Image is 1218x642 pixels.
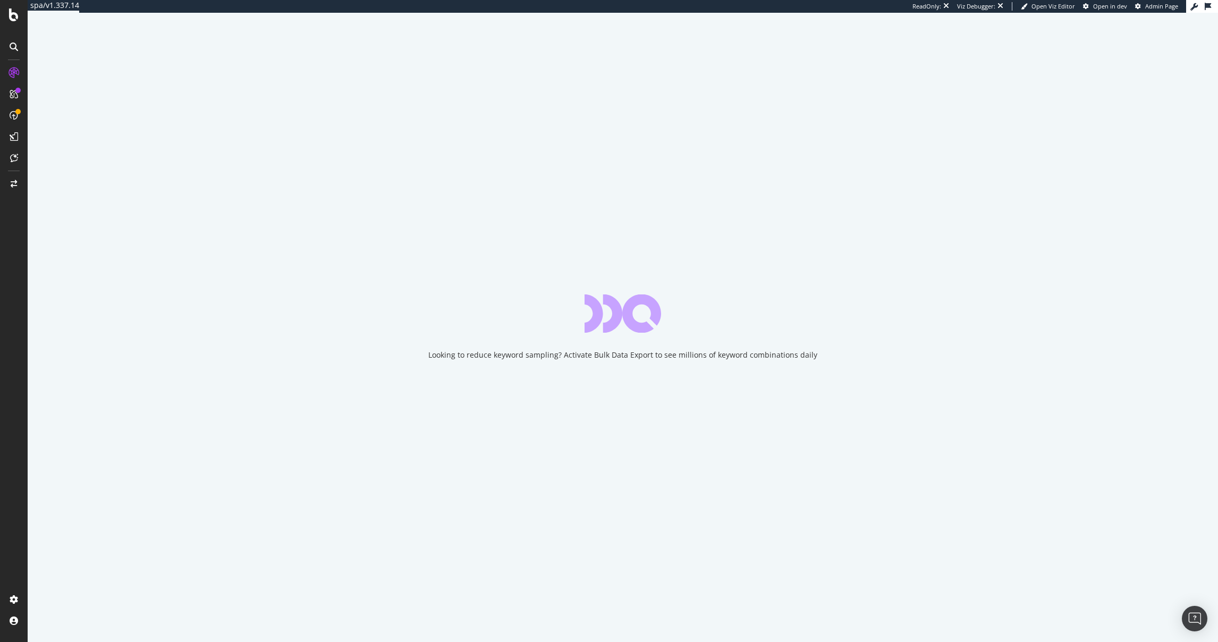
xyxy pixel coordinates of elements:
[1083,2,1127,11] a: Open in dev
[1093,2,1127,10] span: Open in dev
[428,350,817,360] div: Looking to reduce keyword sampling? Activate Bulk Data Export to see millions of keyword combinat...
[1135,2,1178,11] a: Admin Page
[585,294,661,333] div: animation
[1031,2,1075,10] span: Open Viz Editor
[1021,2,1075,11] a: Open Viz Editor
[912,2,941,11] div: ReadOnly:
[957,2,995,11] div: Viz Debugger:
[1182,606,1207,631] div: Open Intercom Messenger
[1145,2,1178,10] span: Admin Page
